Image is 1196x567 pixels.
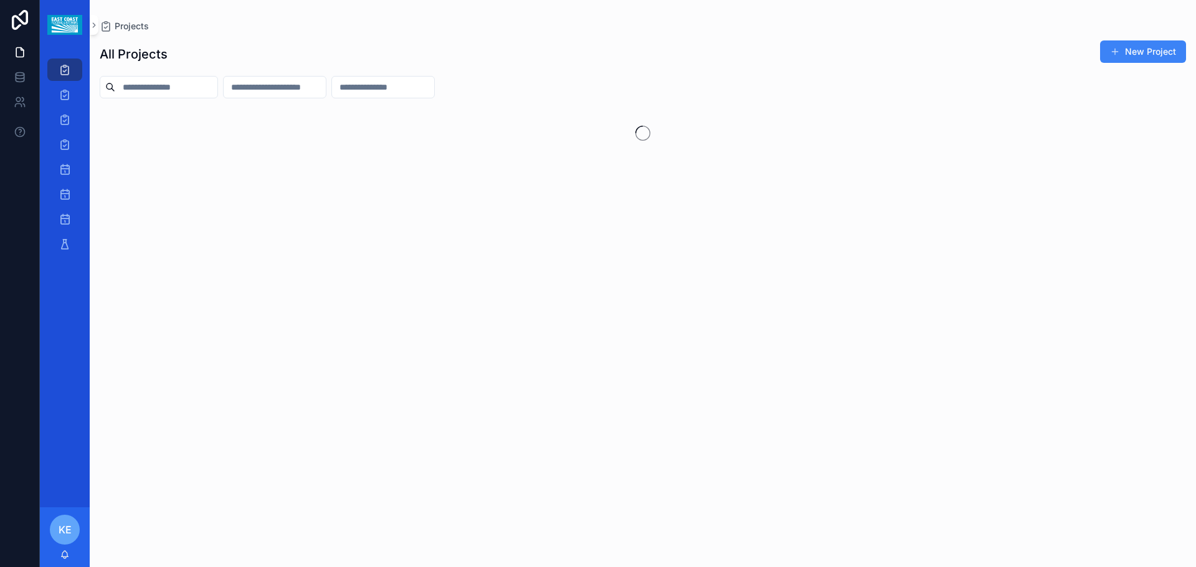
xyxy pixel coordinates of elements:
[115,20,149,32] span: Projects
[1100,40,1186,63] button: New Project
[40,50,90,271] div: scrollable content
[47,15,82,35] img: App logo
[59,522,72,537] span: KE
[100,20,149,32] a: Projects
[100,45,168,63] h1: All Projects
